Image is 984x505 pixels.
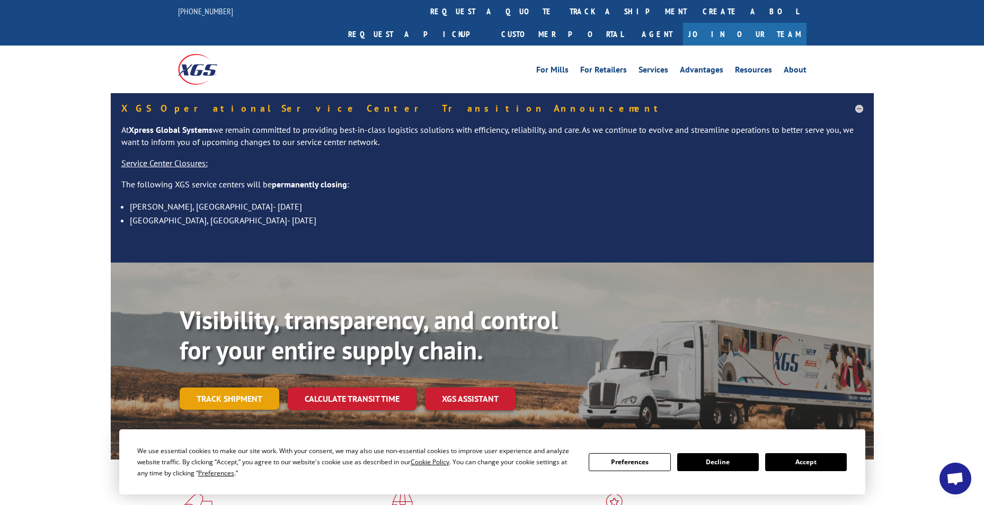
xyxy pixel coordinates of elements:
a: For Retailers [580,66,627,77]
a: Advantages [680,66,723,77]
a: Open chat [939,463,971,494]
div: We use essential cookies to make our site work. With your consent, we may also use non-essential ... [137,445,576,479]
button: Decline [677,453,759,471]
a: Track shipment [180,387,279,410]
b: Visibility, transparency, and control for your entire supply chain. [180,303,558,367]
a: XGS ASSISTANT [425,387,516,410]
p: The following XGS service centers will be : [121,178,863,200]
u: Service Center Closures: [121,158,208,168]
a: For Mills [536,66,569,77]
a: Agent [631,23,683,46]
a: Services [639,66,668,77]
a: About [784,66,806,77]
strong: permanently closing [272,179,347,190]
a: Calculate transit time [288,387,416,410]
li: [PERSON_NAME], [GEOGRAPHIC_DATA]- [DATE] [130,200,863,213]
a: Request a pickup [340,23,493,46]
strong: Xpress Global Systems [129,124,212,135]
a: [PHONE_NUMBER] [178,6,233,16]
span: Preferences [198,468,234,477]
p: At we remain committed to providing best-in-class logistics solutions with efficiency, reliabilit... [121,124,863,158]
button: Preferences [589,453,670,471]
a: Resources [735,66,772,77]
button: Accept [765,453,847,471]
a: Join Our Team [683,23,806,46]
h5: XGS Operational Service Center Transition Announcement [121,104,863,113]
span: Cookie Policy [411,457,449,466]
li: [GEOGRAPHIC_DATA], [GEOGRAPHIC_DATA]- [DATE] [130,213,863,227]
div: Cookie Consent Prompt [119,429,865,494]
a: Customer Portal [493,23,631,46]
